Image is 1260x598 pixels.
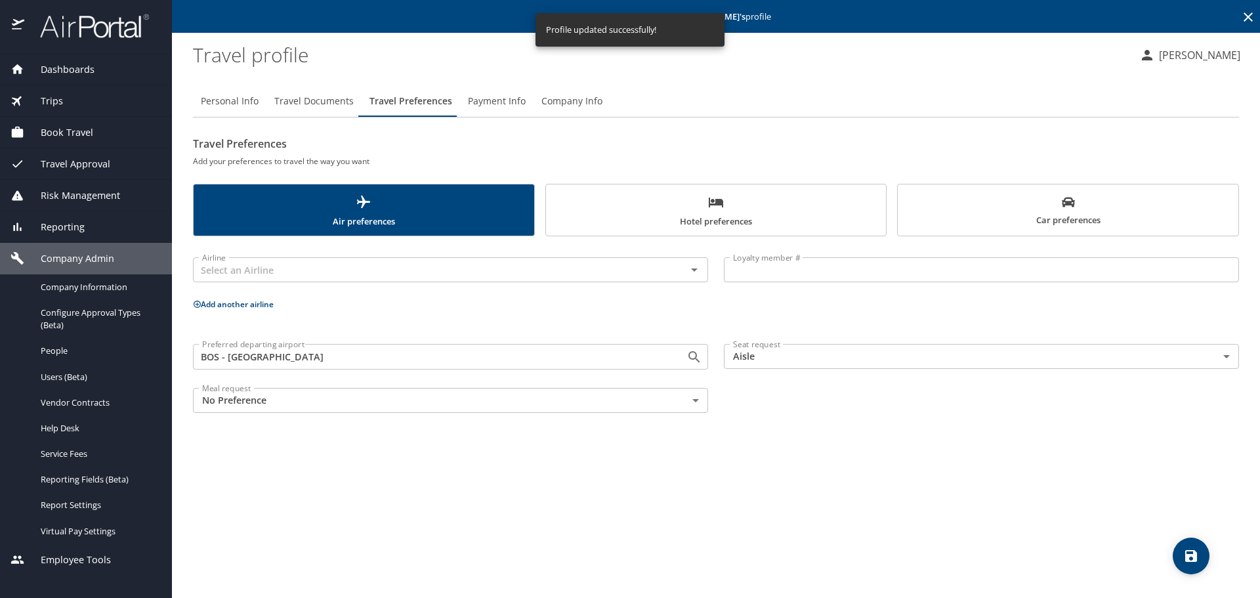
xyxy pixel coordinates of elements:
button: Open [685,348,703,366]
input: Select an Airline [197,261,665,278]
div: scrollable force tabs example [193,184,1239,236]
span: Vendor Contracts [41,396,156,409]
span: Employee Tools [24,553,111,567]
span: Configure Approval Types (Beta) [41,307,156,331]
span: Reporting [24,220,85,234]
span: Help Desk [41,422,156,435]
span: People [41,345,156,357]
span: Service Fees [41,448,156,460]
h2: Travel Preferences [193,133,1239,154]
button: Add another airline [193,299,274,310]
span: Company Information [41,281,156,293]
span: Virtual Pay Settings [41,525,156,538]
span: Personal Info [201,93,259,110]
p: Editing profile [176,12,1256,21]
span: Payment Info [468,93,526,110]
span: Reporting Fields (Beta) [41,473,156,486]
div: Profile updated successfully! [546,17,656,43]
span: Risk Management [24,188,120,203]
span: Air preferences [201,194,526,229]
h6: Add your preferences to travel the way you want [193,154,1239,168]
span: Book Travel [24,125,93,140]
span: Hotel preferences [554,194,879,229]
button: save [1173,538,1209,574]
input: Search for and select an airport [197,348,665,365]
span: Company Info [541,93,602,110]
span: Travel Approval [24,157,110,171]
span: Travel Documents [274,93,354,110]
span: Dashboards [24,62,94,77]
img: icon-airportal.png [12,13,26,39]
p: [PERSON_NAME] [1155,47,1240,63]
span: Car preferences [906,196,1230,228]
div: Profile [193,85,1239,117]
button: Open [685,261,703,279]
span: Users (Beta) [41,371,156,383]
img: airportal-logo.png [26,13,149,39]
span: Company Admin [24,251,114,266]
span: Travel Preferences [369,93,452,110]
span: Trips [24,94,63,108]
h1: Travel profile [193,34,1129,75]
button: [PERSON_NAME] [1134,43,1246,67]
span: Report Settings [41,499,156,511]
div: Aisle [724,344,1239,369]
div: No Preference [193,388,708,413]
